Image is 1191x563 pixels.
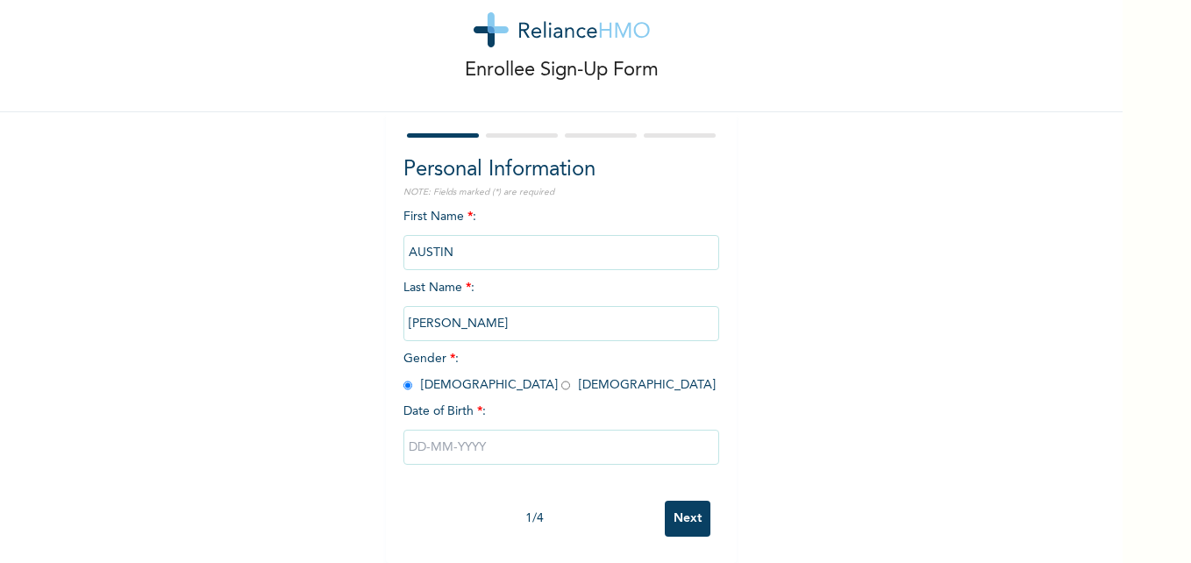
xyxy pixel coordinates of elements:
img: logo [474,12,650,47]
span: Gender : [DEMOGRAPHIC_DATA] [DEMOGRAPHIC_DATA] [403,353,716,391]
input: Enter your first name [403,235,719,270]
span: Date of Birth : [403,403,486,421]
input: DD-MM-YYYY [403,430,719,465]
p: NOTE: Fields marked (*) are required [403,186,719,199]
span: Last Name : [403,281,719,330]
input: Enter your last name [403,306,719,341]
input: Next [665,501,710,537]
h2: Personal Information [403,154,719,186]
p: Enrollee Sign-Up Form [465,56,659,85]
span: First Name : [403,210,719,259]
div: 1 / 4 [403,510,665,528]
